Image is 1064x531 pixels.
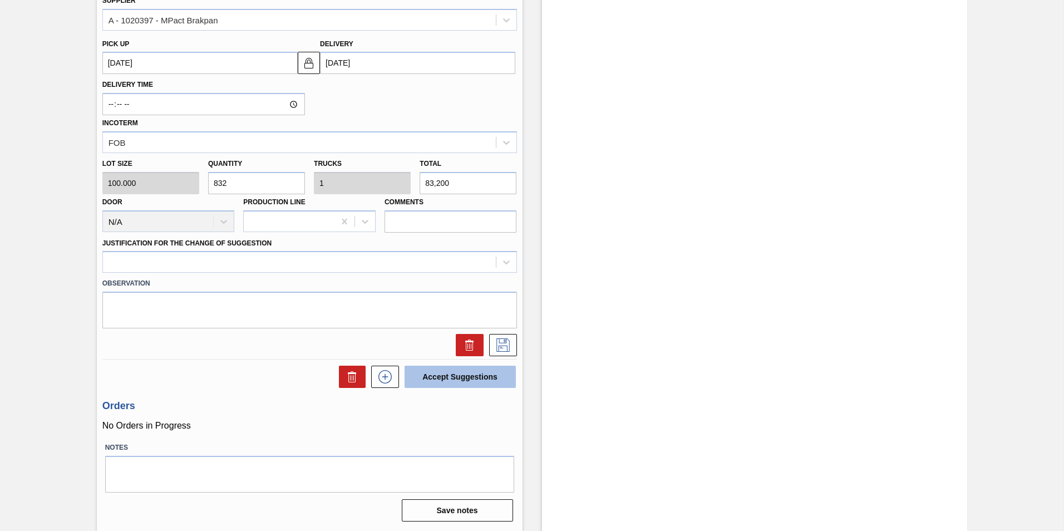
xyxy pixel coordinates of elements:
[399,365,517,389] div: Accept Suggestions
[102,77,305,93] label: Delivery Time
[243,198,305,206] label: Production Line
[314,160,342,168] label: Trucks
[302,56,316,70] img: locked
[385,194,517,210] label: Comments
[298,52,320,74] button: locked
[105,440,514,456] label: Notes
[102,156,199,172] label: Lot size
[402,499,513,522] button: Save notes
[102,276,517,292] label: Observation
[102,119,138,127] label: Incoterm
[484,334,517,356] div: Save Suggestion
[405,366,516,388] button: Accept Suggestions
[208,160,242,168] label: Quantity
[102,52,298,74] input: mm/dd/yyyy
[102,198,122,206] label: Door
[102,421,517,431] p: No Orders in Progress
[102,400,517,412] h3: Orders
[333,366,366,388] div: Delete Suggestions
[320,40,353,48] label: Delivery
[320,52,515,74] input: mm/dd/yyyy
[366,366,399,388] div: New suggestion
[450,334,484,356] div: Delete Suggestion
[420,160,441,168] label: Total
[109,137,126,147] div: FOB
[102,40,130,48] label: Pick up
[109,15,218,24] div: A - 1020397 - MPact Brakpan
[102,239,272,247] label: Justification for the Change of Suggestion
